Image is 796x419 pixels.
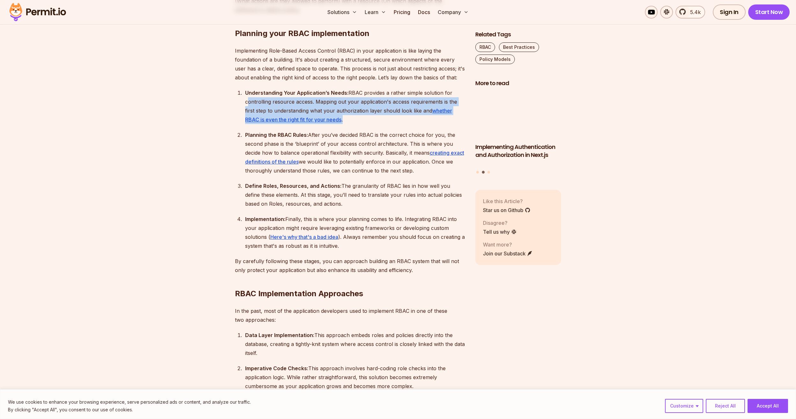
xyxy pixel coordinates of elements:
[483,197,530,205] p: Like this Article?
[475,31,561,39] h2: Related Tags
[235,306,465,324] p: In the past, most of the application developers used to implement RBAC in one of these two approa...
[483,219,517,227] p: Disagree?
[475,42,495,52] a: RBAC
[245,216,285,222] strong: Implementation:
[482,171,485,174] button: Go to slide 2
[475,91,561,167] li: 2 of 3
[676,6,705,18] a: 5.4k
[245,331,465,357] div: This approach embeds roles and policies directly into the database, creating a tightly-knit syste...
[325,6,360,18] button: Solutions
[487,171,490,173] button: Go to slide 3
[665,399,703,413] button: Customize
[235,257,465,275] p: By carefully following these stages, you can approach building an RBAC system that will not only ...
[748,399,788,413] button: Accept All
[475,55,515,64] a: Policy Models
[475,79,561,87] h2: More to read
[391,6,413,18] a: Pricing
[245,332,314,338] strong: Data Layer Implementation:
[245,215,465,250] div: Finally, this is where your planning comes to life. Integrating RBAC into your application might ...
[483,228,517,236] a: Tell us why
[475,91,561,140] img: Implementing Authentication and Authorization in Next.js
[235,46,465,82] p: Implementing Role-Based Access Control (RBAC) in your application is like laying the foundation o...
[245,130,465,175] div: After you’ve decided RBAC is the correct choice for you, the second phase is the ‘blueprint’ of y...
[8,406,251,414] p: By clicking "Accept All", you consent to our use of cookies.
[706,399,745,413] button: Reject All
[8,398,251,406] p: We use cookies to enhance your browsing experience, serve personalized ads or content, and analyz...
[235,263,465,299] h2: RBAC Implementation Approaches
[475,91,561,175] div: Posts
[499,42,539,52] a: Best Practices
[435,6,471,18] button: Company
[476,171,479,173] button: Go to slide 1
[483,241,533,248] p: Want more?
[245,365,308,371] strong: Imperative Code Checks:
[713,4,746,20] a: Sign In
[483,206,530,214] a: Star us on Github
[245,90,348,96] strong: Understanding Your Application’s Needs:
[245,183,341,189] strong: Define Roles, Resources, and Actions:
[245,88,465,124] div: RBAC provides a rather simple solution for controlling resource access. Mapping out your applicat...
[245,181,465,208] div: The granularity of RBAC lies in how well you define these elements. At this stage, you’ll need to...
[362,6,389,18] button: Learn
[245,132,308,138] strong: Planning the RBAC Rules:
[270,234,338,240] a: Here's why that's a bad idea
[415,6,433,18] a: Docs
[483,250,533,257] a: Join our Substack
[245,364,465,391] div: This approach involves hard-coding role checks into the application logic. While rather straightf...
[6,1,69,23] img: Permit logo
[748,4,790,20] a: Start Now
[686,8,701,16] span: 5.4k
[475,143,561,159] h3: Implementing Authentication and Authorization in Next.js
